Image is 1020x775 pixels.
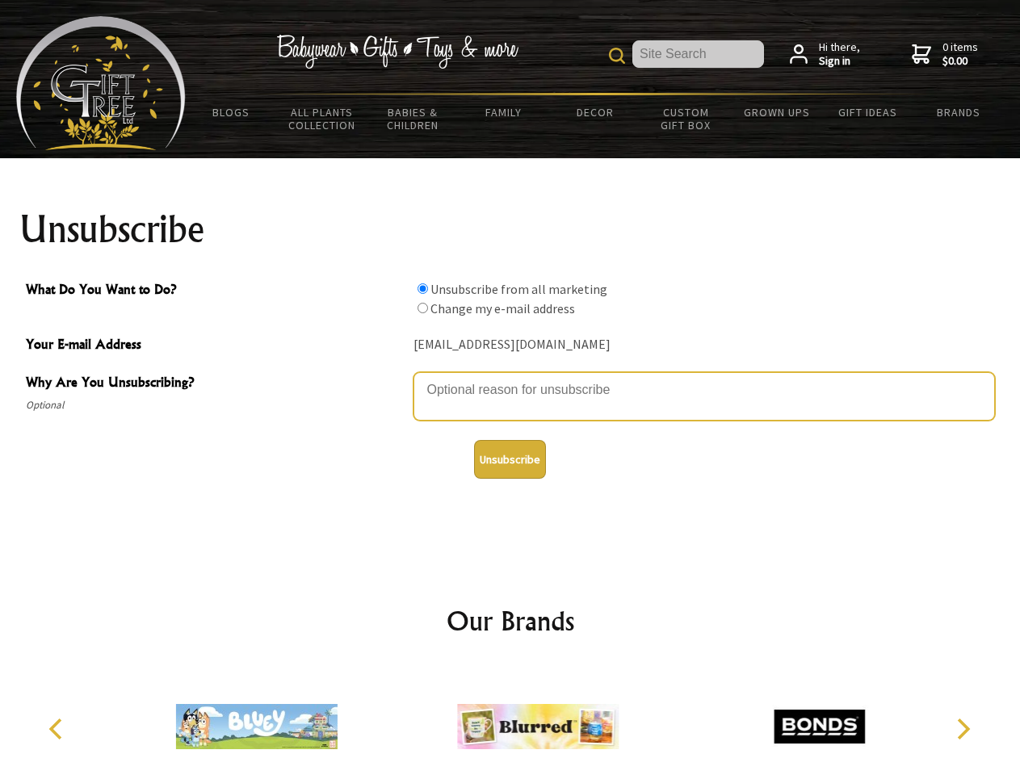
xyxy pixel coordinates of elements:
a: BLOGS [186,95,277,129]
a: Brands [913,95,1005,129]
label: Change my e-mail address [430,300,575,316]
a: Custom Gift Box [640,95,732,142]
a: All Plants Collection [277,95,368,142]
textarea: Why Are You Unsubscribing? [413,372,995,421]
a: 0 items$0.00 [912,40,978,69]
strong: $0.00 [942,54,978,69]
img: Babyware - Gifts - Toys and more... [16,16,186,150]
span: Hi there, [819,40,860,69]
h2: Our Brands [32,601,989,640]
a: Decor [549,95,640,129]
input: Site Search [632,40,764,68]
a: Family [459,95,550,129]
span: 0 items [942,40,978,69]
a: Hi there,Sign in [790,40,860,69]
label: Unsubscribe from all marketing [430,281,607,297]
img: Babywear - Gifts - Toys & more [276,35,518,69]
a: Babies & Children [367,95,459,142]
a: Gift Ideas [822,95,913,129]
strong: Sign in [819,54,860,69]
div: [EMAIL_ADDRESS][DOMAIN_NAME] [413,333,995,358]
span: Why Are You Unsubscribing? [26,372,405,396]
input: What Do You Want to Do? [418,303,428,313]
img: product search [609,48,625,64]
span: What Do You Want to Do? [26,279,405,303]
button: Next [945,711,980,747]
input: What Do You Want to Do? [418,283,428,294]
span: Your E-mail Address [26,334,405,358]
span: Optional [26,396,405,415]
h1: Unsubscribe [19,210,1001,249]
button: Previous [40,711,76,747]
button: Unsubscribe [474,440,546,479]
a: Grown Ups [731,95,822,129]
